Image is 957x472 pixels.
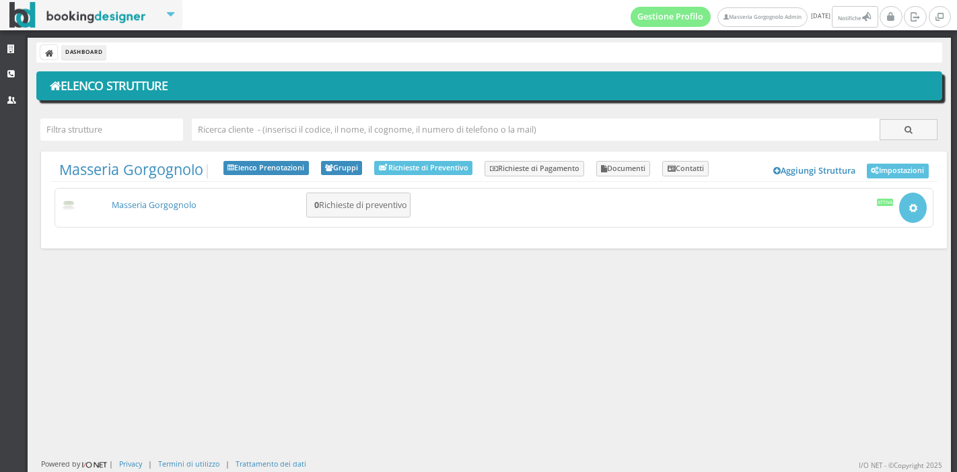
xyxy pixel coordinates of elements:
[321,161,363,176] a: Gruppi
[119,459,142,469] a: Privacy
[767,161,863,181] a: Aggiungi Struttura
[158,459,219,469] a: Termini di utilizzo
[374,161,472,175] a: Richieste di Preventivo
[41,459,113,470] div: Powered by |
[662,161,709,177] a: Contatti
[80,459,109,470] img: ionet_small_logo.png
[717,7,808,27] a: Masseria Gorgognolo Admin
[148,459,152,469] div: |
[310,200,407,210] h5: Richieste di preventivo
[225,459,229,469] div: |
[596,161,651,177] a: Documenti
[867,164,929,178] a: Impostazioni
[62,45,106,60] li: Dashboard
[236,459,306,469] a: Trattamento dei dati
[59,161,211,178] span: |
[485,161,584,177] a: Richieste di Pagamento
[40,119,183,141] input: Filtra strutture
[832,6,878,28] button: Notifiche
[61,201,77,210] img: 0603869b585f11eeb13b0a069e529790_max100.png
[223,161,309,176] a: Elenco Prenotazioni
[631,6,880,28] span: [DATE]
[877,199,894,205] div: Attiva
[631,7,711,27] a: Gestione Profilo
[59,160,203,179] a: Masseria Gorgognolo
[112,199,197,211] a: Masseria Gorgognolo
[192,119,880,141] input: Ricerca cliente - (inserisci il codice, il nome, il cognome, il numero di telefono o la mail)
[314,199,319,211] b: 0
[306,193,411,217] button: 0Richieste di preventivo
[9,2,146,28] img: BookingDesigner.com
[46,75,933,98] h1: Elenco Strutture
